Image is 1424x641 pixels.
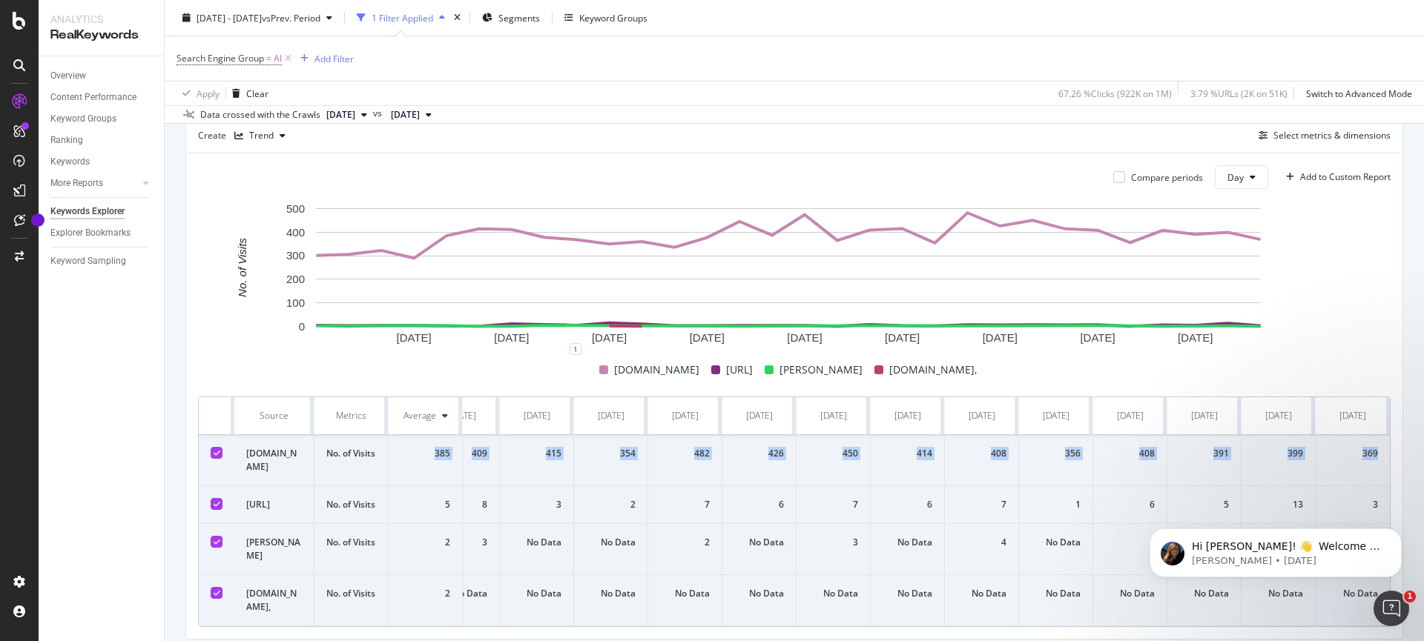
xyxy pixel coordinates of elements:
div: [DATE] [1265,409,1292,422]
text: [DATE] [397,332,432,345]
div: 6 [883,498,932,511]
text: 400 [286,226,305,239]
a: Keywords [50,154,154,170]
td: No. of Visits [314,524,389,575]
div: Add Filter [314,52,354,64]
span: Segments [498,11,540,24]
a: Keywords Explorer [50,204,154,219]
text: 0 [299,320,305,333]
div: More Reports [50,176,103,191]
span: [DOMAIN_NAME], [889,361,978,379]
span: [DATE] - [DATE] [197,11,262,24]
div: Overview [50,68,86,84]
div: No Data [586,587,636,600]
div: 2 [586,498,636,511]
div: Compare periods [1131,171,1203,184]
td: No. of Visits [314,575,389,626]
div: 414 [883,447,932,460]
span: Search Engine Group [177,52,264,64]
span: Day [1227,171,1244,184]
text: No. of Visits [236,238,248,297]
div: 1 [570,343,581,355]
div: Select metrics & dimensions [1273,129,1391,142]
div: 3.79 % URLs ( 2K on 51K ) [1190,87,1288,99]
a: Keyword Groups [50,111,154,127]
span: [URL] [726,361,753,379]
a: Content Performance [50,90,154,105]
text: [DATE] [1080,332,1115,345]
text: 100 [286,296,305,309]
div: Keyword Sampling [50,253,126,269]
a: Keyword Sampling [50,253,154,269]
button: Apply [177,82,220,105]
div: [DATE] [1043,409,1069,422]
span: [DOMAIN_NAME] [614,361,699,379]
button: Keyword Groups [558,6,653,30]
div: 7 [660,498,710,511]
div: 426 [734,447,784,460]
div: [DATE] [1339,409,1366,422]
div: Data crossed with the Crawls [200,108,320,122]
text: [DATE] [1178,332,1213,345]
div: No Data [512,536,561,549]
div: [DATE] [598,409,624,422]
div: 482 [660,447,710,460]
button: [DATE] [385,106,438,124]
span: 2025 Sep. 20th [326,108,355,122]
div: Keyword Groups [50,111,116,127]
div: No Data [1031,536,1081,549]
div: 356 [1031,447,1081,460]
div: 6 [1105,498,1155,511]
div: Clear [246,87,268,99]
div: 6 [734,498,784,511]
a: Ranking [50,133,154,148]
td: [DOMAIN_NAME] [234,435,314,486]
div: Metrics [326,409,376,422]
div: No Data [586,536,636,549]
iframe: Intercom live chat [1374,591,1409,626]
div: 408 [957,447,1006,460]
div: 1 [1105,536,1155,549]
text: [DATE] [787,332,822,345]
div: 7 [808,498,858,511]
button: Segments [476,6,546,30]
span: [PERSON_NAME] [779,361,863,379]
a: More Reports [50,176,139,191]
div: No Data [734,536,784,549]
a: Explorer Bookmarks [50,225,154,241]
text: [DATE] [592,332,627,345]
div: Keyword Groups [579,11,647,24]
div: No Data [734,587,784,600]
div: 415 [512,447,561,460]
button: Switch to Advanced Mode [1300,82,1412,105]
div: No Data [883,536,932,549]
svg: A chart. [198,201,1379,349]
button: Add to Custom Report [1280,165,1391,189]
div: 5 [400,498,450,511]
div: 2 [400,587,450,600]
text: [DATE] [494,332,529,345]
button: Day [1215,165,1268,189]
button: Select metrics & dimensions [1253,127,1391,145]
div: Trend [249,131,274,140]
td: [URL] [234,486,314,524]
text: 200 [286,273,305,286]
div: 2 [400,536,450,549]
span: 2025 Aug. 24th [391,108,420,122]
div: [DATE] [820,409,847,422]
button: Clear [226,82,268,105]
button: [DATE] [320,106,373,124]
button: 1 Filter Applied [351,6,451,30]
div: Create [198,124,291,147]
div: 1 [1031,498,1081,511]
div: No Data [957,587,1006,600]
div: 1 Filter Applied [372,11,433,24]
span: = [266,52,271,64]
div: Source [246,409,302,422]
text: 500 [286,202,305,215]
div: RealKeywords [50,27,152,44]
div: [DATE] [524,409,550,422]
div: Apply [197,87,220,99]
